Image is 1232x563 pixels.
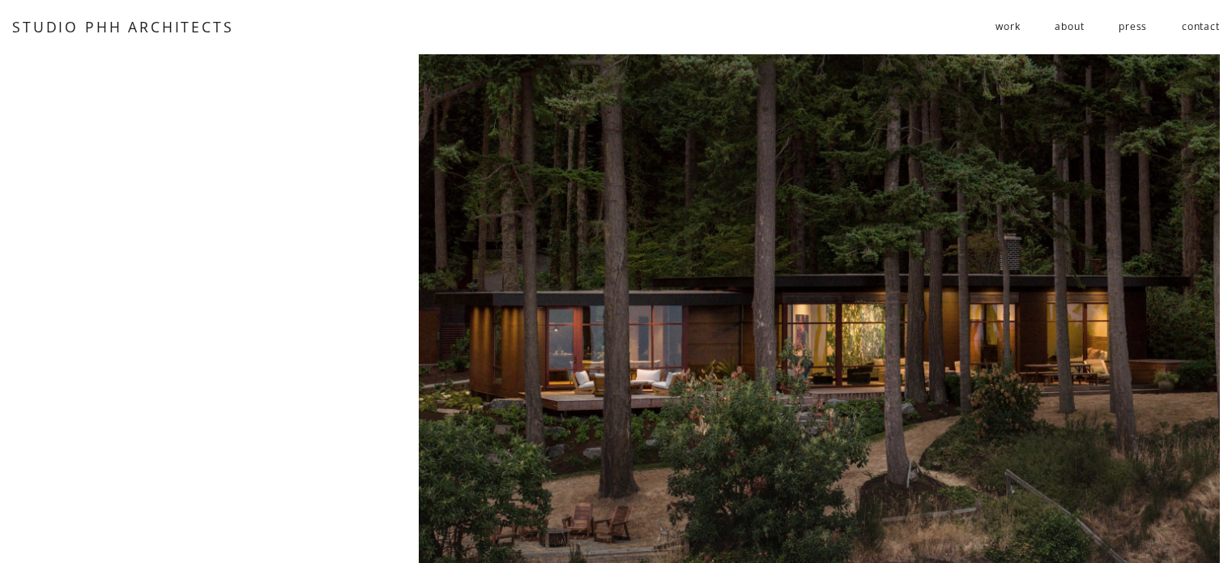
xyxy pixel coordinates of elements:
a: contact [1182,14,1220,41]
a: press [1119,14,1147,41]
a: folder dropdown [995,14,1020,41]
span: work [995,15,1020,39]
a: about [1055,14,1084,41]
a: STUDIO PHH ARCHITECTS [12,17,233,36]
